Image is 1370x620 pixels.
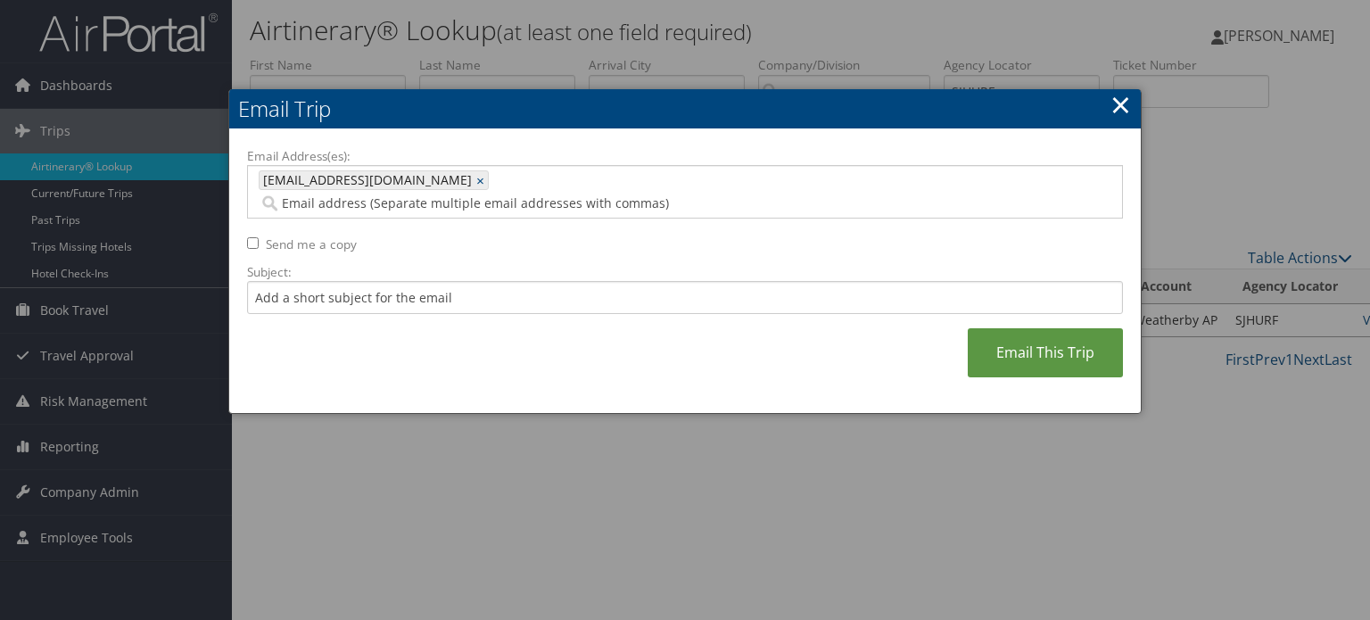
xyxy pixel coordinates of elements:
[968,328,1123,377] a: Email This Trip
[259,194,938,212] input: Email address (Separate multiple email addresses with commas)
[1110,87,1131,122] a: ×
[476,171,488,189] a: ×
[266,236,357,253] label: Send me a copy
[229,89,1141,128] h2: Email Trip
[260,171,472,189] span: [EMAIL_ADDRESS][DOMAIN_NAME]
[247,263,1123,281] label: Subject:
[247,147,1123,165] label: Email Address(es):
[247,281,1123,314] input: Add a short subject for the email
